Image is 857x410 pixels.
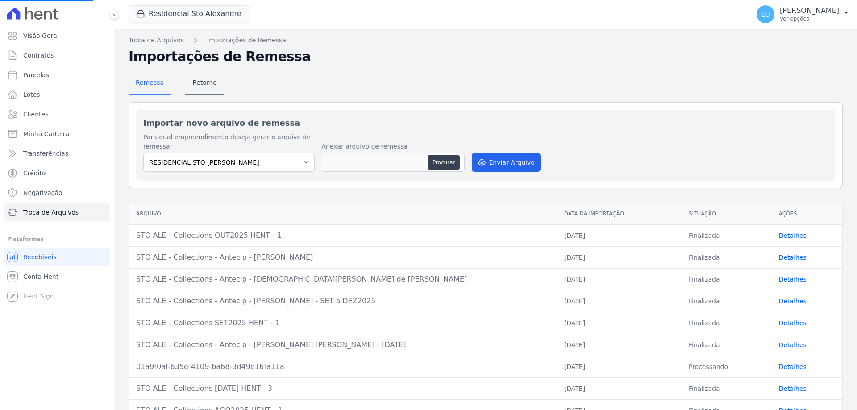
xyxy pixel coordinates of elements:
[23,253,57,261] span: Recebíveis
[749,2,857,27] button: EU [PERSON_NAME] Ver opções
[557,312,682,334] td: [DATE]
[4,268,110,286] a: Conta Hent
[187,74,222,91] span: Retorno
[4,27,110,45] a: Visão Geral
[557,377,682,399] td: [DATE]
[4,164,110,182] a: Crédito
[682,246,772,268] td: Finalizada
[4,203,110,221] a: Troca de Arquivos
[682,312,772,334] td: Finalizada
[682,334,772,356] td: Finalizada
[780,15,839,22] p: Ver opções
[129,72,171,95] a: Remessa
[780,6,839,15] p: [PERSON_NAME]
[557,268,682,290] td: [DATE]
[136,252,550,263] div: STO ALE - Collections - Antecip - [PERSON_NAME]
[322,142,465,151] label: Anexar arquivo de remessa
[136,318,550,328] div: STO ALE - Collections SET2025 HENT - 1
[761,11,770,17] span: EU
[779,319,807,327] a: Detalhes
[129,203,557,225] th: Arquivo
[557,356,682,377] td: [DATE]
[4,248,110,266] a: Recebíveis
[428,155,460,170] button: Procurar
[23,70,49,79] span: Parcelas
[779,341,807,348] a: Detalhes
[23,169,46,178] span: Crédito
[185,72,224,95] a: Retorno
[682,356,772,377] td: Processando
[23,149,68,158] span: Transferências
[557,203,682,225] th: Data da Importação
[136,230,550,241] div: STO ALE - Collections OUT2025 HENT - 1
[23,31,59,40] span: Visão Geral
[779,276,807,283] a: Detalhes
[136,296,550,306] div: STO ALE - Collections - Antecip - [PERSON_NAME] - SET a DEZ2025
[682,290,772,312] td: Finalizada
[23,51,54,60] span: Contratos
[23,110,48,119] span: Clientes
[207,36,286,45] a: Importações de Remessa
[4,125,110,143] a: Minha Carteira
[23,188,62,197] span: Negativação
[779,254,807,261] a: Detalhes
[779,363,807,370] a: Detalhes
[143,133,315,151] label: Para qual empreendimento deseja gerar o arquivo de remessa
[129,36,184,45] a: Troca de Arquivos
[136,274,550,285] div: STO ALE - Collections - Antecip - [DEMOGRAPHIC_DATA][PERSON_NAME] de [PERSON_NAME]
[4,184,110,202] a: Negativação
[129,72,224,95] nav: Tab selector
[136,383,550,394] div: STO ALE - Collections [DATE] HENT - 3
[7,234,107,244] div: Plataformas
[682,203,772,225] th: Situação
[779,232,807,239] a: Detalhes
[557,334,682,356] td: [DATE]
[472,153,541,172] button: Enviar Arquivo
[682,268,772,290] td: Finalizada
[772,203,842,225] th: Ações
[143,117,828,129] h2: Importar novo arquivo de remessa
[136,340,550,350] div: STO ALE - Collections - Antecip - [PERSON_NAME] [PERSON_NAME] - [DATE]
[129,49,843,65] h2: Importações de Remessa
[557,224,682,246] td: [DATE]
[557,290,682,312] td: [DATE]
[4,86,110,104] a: Lotes
[4,145,110,162] a: Transferências
[136,361,550,372] div: 01a9f0af-635e-4109-ba68-3d49e16fa11a
[23,272,58,281] span: Conta Hent
[779,298,807,305] a: Detalhes
[129,36,843,45] nav: Breadcrumb
[130,74,169,91] span: Remessa
[129,5,249,22] button: Residencial Sto Alexandre
[779,385,807,392] a: Detalhes
[557,246,682,268] td: [DATE]
[23,129,69,138] span: Minha Carteira
[23,90,40,99] span: Lotes
[4,46,110,64] a: Contratos
[682,224,772,246] td: Finalizada
[4,105,110,123] a: Clientes
[23,208,79,217] span: Troca de Arquivos
[682,377,772,399] td: Finalizada
[4,66,110,84] a: Parcelas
